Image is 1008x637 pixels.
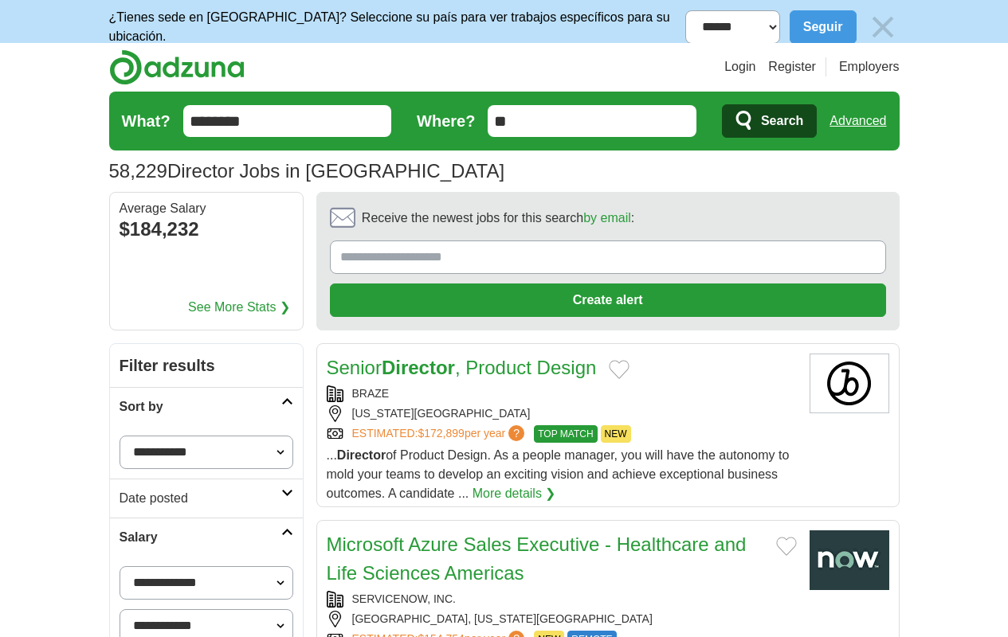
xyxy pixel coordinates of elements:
button: Search [722,104,817,138]
h2: Date posted [120,489,281,508]
label: What? [122,109,171,133]
img: Adzuna logo [109,49,245,85]
div: $184,232 [120,215,293,244]
button: Create alert [330,283,886,317]
a: BRAZE [352,387,390,400]
span: ... of Product Design. As a people manager, you will have the autonomy to mold your teams to deve... [327,448,790,500]
p: ¿Tienes sede en [GEOGRAPHIC_DATA]? Seleccione su país para ver trabajos específicos para su ubica... [109,8,685,46]
a: Employers [839,57,900,76]
a: More details ❯ [473,484,556,503]
a: See More Stats ❯ [188,298,290,317]
button: Seguir [790,10,857,44]
div: [GEOGRAPHIC_DATA], [US_STATE][GEOGRAPHIC_DATA] [327,611,797,627]
a: Date posted [110,479,303,518]
img: ServiceNow logo [810,530,889,590]
h2: Sort by [120,397,281,416]
a: SERVICENOW, INC. [352,592,456,605]
span: $172,899 [418,427,464,440]
span: ? [508,425,524,441]
span: Receive the newest jobs for this search : [362,209,634,228]
a: ESTIMATED:$172,899per year? [352,425,528,443]
span: TOP MATCH [534,425,597,443]
button: Add to favorite jobs [776,537,797,556]
label: Where? [417,109,475,133]
div: [US_STATE][GEOGRAPHIC_DATA] [327,405,797,422]
a: SeniorDirector, Product Design [327,357,597,378]
a: by email [583,211,631,225]
strong: Director [382,357,455,378]
a: Register [768,57,816,76]
h1: Director Jobs in [GEOGRAPHIC_DATA] [109,160,505,182]
span: NEW [601,425,631,443]
a: Salary [110,518,303,557]
a: Login [724,57,755,76]
span: 58,229 [109,157,167,186]
strong: Director [337,448,386,462]
img: Braze logo [810,354,889,413]
div: Average Salary [120,202,293,215]
span: Search [761,105,803,137]
img: icon_close_no_bg.svg [866,10,900,44]
a: Microsoft Azure Sales Executive - Healthcare and Life Sciences Americas [327,533,747,584]
a: Advanced [830,105,886,137]
h2: Salary [120,528,281,547]
button: Add to favorite jobs [609,360,630,379]
a: Sort by [110,387,303,426]
h2: Filter results [110,344,303,387]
